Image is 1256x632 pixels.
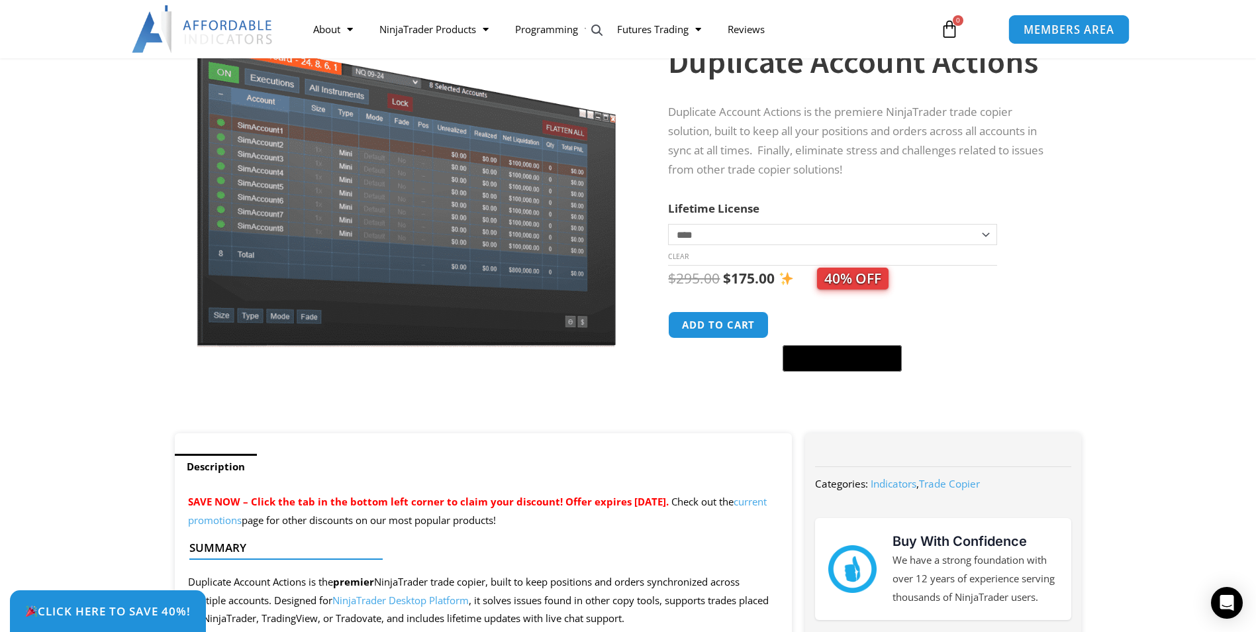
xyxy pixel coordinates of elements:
label: Lifetime License [668,201,759,216]
a: Futures Trading [604,14,714,44]
a: Indicators [871,477,916,490]
button: Buy with GPay [783,345,902,372]
a: NinjaTrader Products [366,14,502,44]
img: 🎉 [26,606,37,617]
span: $ [723,269,731,288]
a: Description [175,454,257,480]
div: Open Intercom Messenger [1211,587,1243,619]
a: Clear options [668,252,689,261]
span: Click Here to save 40%! [25,606,191,617]
span: , [871,477,980,490]
span: $ [668,269,676,288]
a: 0 [920,10,979,48]
bdi: 175.00 [723,269,775,288]
span: MEMBERS AREA [1024,24,1114,35]
p: Check out the page for other discounts on our most popular products! [188,493,779,530]
a: About [300,14,366,44]
button: Add to cart [668,311,769,339]
span: 0 [953,15,963,26]
iframe: Secure express checkout frame [780,309,899,341]
h3: Buy With Confidence [893,531,1058,551]
a: MEMBERS AREA [1008,14,1130,44]
img: LogoAI | Affordable Indicators – NinjaTrader [132,5,274,53]
span: Duplicate Account Actions is the NinjaTrader trade copier, built to keep positions and orders syn... [188,575,769,625]
iframe: PayPal Message 1 [668,380,1055,392]
h1: Duplicate Account Actions [668,38,1055,85]
a: View full-screen image gallery [585,19,609,42]
span: 40% OFF [817,268,889,290]
nav: Menu [300,14,925,44]
a: Reviews [714,14,778,44]
img: ✨ [779,272,793,286]
a: 🎉Click Here to save 40%! [10,590,206,632]
a: Programming [502,14,604,44]
span: SAVE NOW – Click the tab in the bottom left corner to claim your discount! Offer expires [DATE]. [188,495,669,508]
img: mark thumbs good 43913 | Affordable Indicators – NinjaTrader [828,545,876,593]
a: Trade Copier [919,477,980,490]
span: Categories: [815,477,868,490]
p: We have a strong foundation with over 12 years of experience serving thousands of NinjaTrader users. [893,551,1058,607]
p: Duplicate Account Actions is the premiere NinjaTrader trade copier solution, built to keep all yo... [668,103,1055,180]
strong: premier [333,575,374,588]
bdi: 295.00 [668,269,720,288]
h4: Summary [189,541,767,554]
